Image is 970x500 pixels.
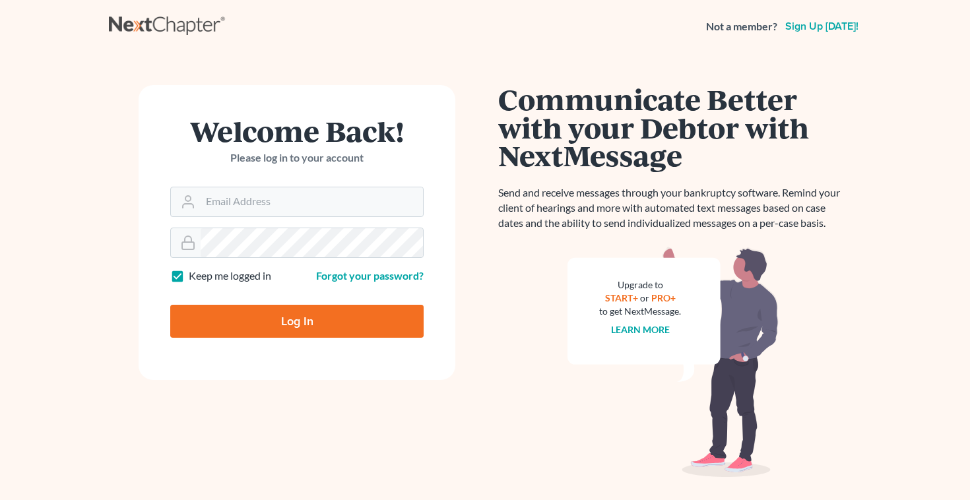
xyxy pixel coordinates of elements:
h1: Welcome Back! [170,117,424,145]
div: to get NextMessage. [599,305,681,318]
input: Email Address [201,187,423,216]
img: nextmessage_bg-59042aed3d76b12b5cd301f8e5b87938c9018125f34e5fa2b7a6b67550977c72.svg [567,247,779,478]
p: Please log in to your account [170,150,424,166]
h1: Communicate Better with your Debtor with NextMessage [498,85,848,170]
a: PRO+ [651,292,676,303]
span: or [640,292,649,303]
label: Keep me logged in [189,268,271,284]
a: Learn more [611,324,670,335]
div: Upgrade to [599,278,681,292]
p: Send and receive messages through your bankruptcy software. Remind your client of hearings and mo... [498,185,848,231]
a: Sign up [DATE]! [783,21,861,32]
a: START+ [605,292,638,303]
a: Forgot your password? [316,269,424,282]
strong: Not a member? [706,19,777,34]
input: Log In [170,305,424,338]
